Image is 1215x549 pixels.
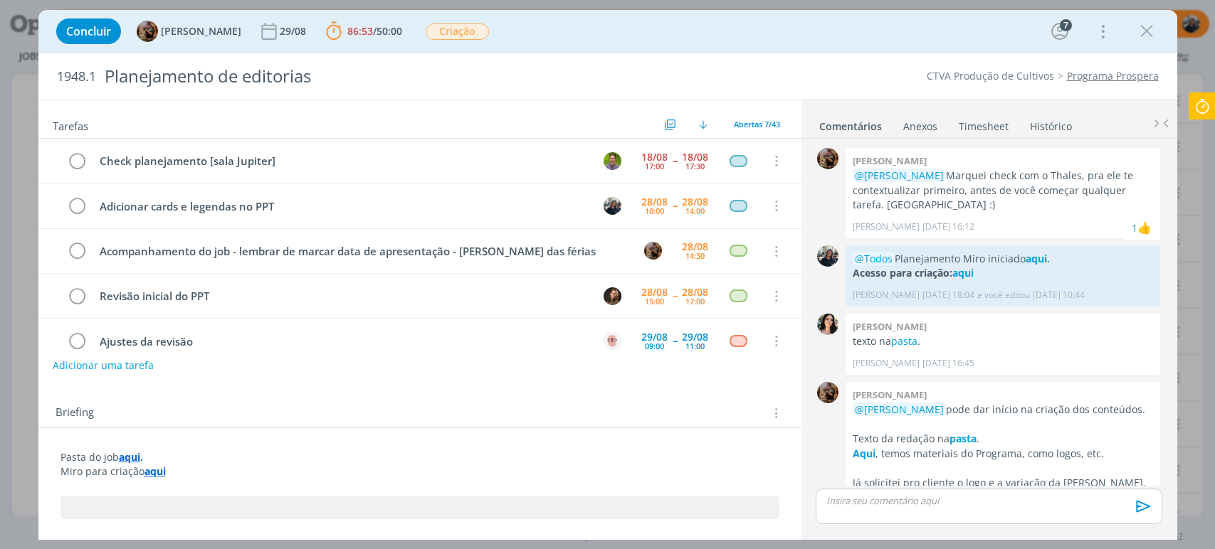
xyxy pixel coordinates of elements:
[140,450,143,464] strong: .
[699,120,708,129] img: arrow-down.svg
[853,289,920,302] p: [PERSON_NAME]
[1048,20,1071,43] button: 7
[56,18,121,44] button: Concluir
[817,245,838,267] img: M
[1033,289,1085,302] span: [DATE] 10:44
[425,23,490,41] button: Criação
[817,314,838,335] img: T
[641,287,668,297] div: 28/08
[347,24,373,38] span: 86:53
[853,266,952,279] strong: Acesso para criação:
[61,450,779,464] p: Pasta do job
[602,195,624,216] button: M
[673,336,677,346] span: --
[1132,220,1137,235] div: 1
[853,320,927,333] b: [PERSON_NAME]
[645,342,664,350] div: 09:00
[94,198,591,215] div: Adicionar cards e legendas no PPT
[682,287,708,297] div: 28/08
[56,404,94,422] span: Briefing
[682,197,708,207] div: 28/08
[94,333,591,351] div: Ajustes da revisão
[377,24,402,38] span: 50:00
[685,162,705,170] div: 17:30
[853,447,875,460] strong: Aqui
[1067,69,1159,82] a: Programa Prospera
[922,357,974,370] span: [DATE] 16:45
[604,332,621,350] img: A
[280,26,309,36] div: 29/08
[602,285,624,307] button: J
[682,332,708,342] div: 29/08
[685,342,705,350] div: 11:00
[53,116,88,133] span: Tarefas
[1026,252,1050,265] a: aqui.
[855,403,944,416] span: @[PERSON_NAME]
[952,266,974,279] a: aqui
[855,252,893,265] span: @Todos
[950,432,977,445] a: pasta
[853,154,927,167] b: [PERSON_NAME]
[927,69,1054,82] a: CTVA Produção de Cultivos
[682,152,708,162] div: 18/08
[673,291,677,301] span: --
[645,162,664,170] div: 17:00
[682,242,708,252] div: 28/08
[604,197,621,215] img: M
[144,464,166,478] a: aqui
[734,119,780,129] span: Abertas 7/43
[94,152,591,170] div: Check planejamento [sala Jupiter]
[641,197,668,207] div: 28/08
[119,450,140,464] a: aqui
[853,252,1153,266] p: Planejamento Miro iniciado
[645,207,664,215] div: 10:00
[1060,19,1072,31] div: 7
[161,26,241,36] span: [PERSON_NAME]
[853,357,920,370] p: [PERSON_NAME]
[99,59,694,94] div: Planejamento de editorias
[853,476,1153,519] p: Já solicitei pro cliente o logo e a variação da [PERSON_NAME]. Assim que ele me enviar, eu te avi...
[977,289,1030,302] span: e você editou
[853,169,1153,212] p: Marquei check com o Thales, pra ele te contextualizar primeiro, antes de você começar qualquer ta...
[958,113,1009,134] a: Timesheet
[685,297,705,305] div: 17:00
[604,287,621,305] img: J
[1137,219,1152,236] div: Mayara Peruzzo
[137,21,158,42] img: A
[853,447,1153,461] p: , temos materiais do Programa, como logos, etc.
[685,252,705,260] div: 14:30
[137,21,241,42] button: A[PERSON_NAME]
[922,220,974,233] span: [DATE] 16:12
[604,152,621,170] img: T
[52,353,154,378] button: Adicionar uma tarefa
[1029,113,1073,134] a: Histórico
[645,297,664,305] div: 15:00
[426,23,489,40] span: Criação
[373,24,377,38] span: /
[891,334,917,348] a: pasta
[94,242,631,260] div: Acompanhamento do job - lembrar de marcar data de apresentação - [PERSON_NAME] das férias
[66,26,111,37] span: Concluir
[61,464,779,479] p: Miro para criação
[853,403,1153,417] p: pode dar início na criação dos conteúdos.
[853,220,920,233] p: [PERSON_NAME]
[641,152,668,162] div: 18/08
[322,20,406,43] button: 86:53/50:00
[602,150,624,171] button: T
[644,242,662,260] img: A
[922,289,974,302] span: [DATE] 18:04
[855,169,944,182] span: @[PERSON_NAME]
[817,382,838,403] img: A
[38,10,1177,540] div: dialog
[94,287,591,305] div: Revisão inicial do PPT
[643,240,664,262] button: A
[602,330,624,351] button: A
[641,332,668,342] div: 29/08
[853,334,1153,348] p: texto na .
[673,201,677,210] span: --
